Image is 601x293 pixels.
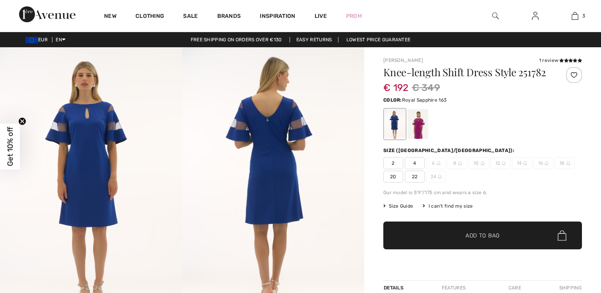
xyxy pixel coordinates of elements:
[438,175,442,179] img: ring-m.svg
[469,157,489,169] span: 10
[466,231,500,240] span: Add to Bag
[383,202,413,210] span: Size Guide
[491,157,510,169] span: 12
[56,37,66,42] span: EN
[383,58,423,63] a: [PERSON_NAME]
[572,11,578,21] img: My Bag
[405,157,425,169] span: 4
[555,157,575,169] span: 18
[405,171,425,183] span: 22
[448,157,468,169] span: 8
[502,161,506,165] img: ring-m.svg
[18,118,26,125] button: Close teaser
[526,11,545,21] a: Sign In
[532,11,539,21] img: My Info
[19,6,75,22] img: 1ère Avenue
[492,11,499,21] img: search the website
[402,97,446,103] span: Royal Sapphire 163
[512,157,532,169] span: 14
[426,157,446,169] span: 6
[383,157,403,169] span: 2
[290,37,339,42] a: Easy Returns
[383,222,582,249] button: Add to Bag
[25,37,38,43] img: Euro
[183,13,198,21] a: Sale
[555,11,594,21] a: 3
[346,12,362,20] a: Prom
[523,161,527,165] img: ring-m.svg
[481,161,485,165] img: ring-m.svg
[412,81,441,95] span: € 349
[6,127,15,166] span: Get 10% off
[135,13,164,21] a: Clothing
[551,233,593,253] iframe: Opens a widget where you can chat to one of our agents
[545,161,549,165] img: ring-m.svg
[260,13,295,21] span: Inspiration
[385,109,405,139] div: Royal Sapphire 163
[217,13,241,21] a: Brands
[340,37,417,42] a: Lowest Price Guarantee
[315,12,327,20] a: Live
[582,12,585,19] span: 3
[539,57,582,64] div: 1 review
[533,157,553,169] span: 16
[558,230,566,241] img: Bag.svg
[426,171,446,183] span: 24
[184,37,288,42] a: Free shipping on orders over €130
[437,161,441,165] img: ring-m.svg
[383,67,549,77] h1: Knee-length Shift Dress Style 251782
[104,13,116,21] a: New
[566,161,570,165] img: ring-m.svg
[458,161,462,165] img: ring-m.svg
[383,74,409,93] span: € 192
[383,171,403,183] span: 20
[408,109,428,139] div: Purple orchid
[383,189,582,196] div: Our model is 5'9"/175 cm and wears a size 6.
[25,37,51,42] span: EUR
[383,97,402,103] span: Color:
[423,202,473,210] div: I can't find my size
[383,147,516,154] div: Size ([GEOGRAPHIC_DATA]/[GEOGRAPHIC_DATA]):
